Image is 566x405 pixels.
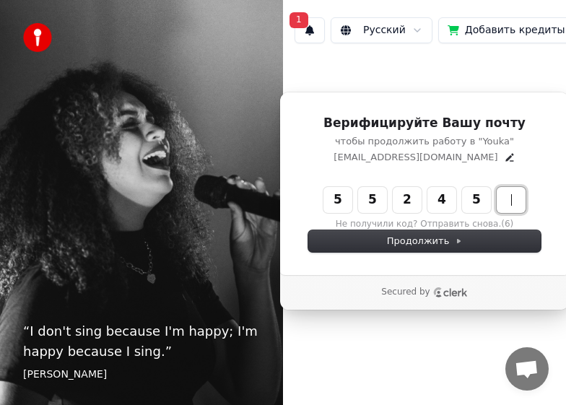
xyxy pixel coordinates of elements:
[387,235,463,248] span: Продолжить
[308,115,541,132] h1: Верифицируйте Вашу почту
[23,367,260,382] footer: [PERSON_NAME]
[308,135,541,148] p: чтобы продолжить работу в "Youka"
[308,230,541,252] button: Продолжить
[289,12,308,28] span: 1
[505,347,549,391] a: Открытый чат
[295,17,325,43] button: 1
[381,287,430,298] p: Secured by
[23,321,260,362] p: “ I don't sing because I'm happy; I'm happy because I sing. ”
[433,287,468,297] a: Clerk logo
[504,152,515,163] button: Edit
[23,23,52,52] img: youka
[334,151,497,164] p: [EMAIL_ADDRESS][DOMAIN_NAME]
[323,187,554,213] input: Enter verification code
